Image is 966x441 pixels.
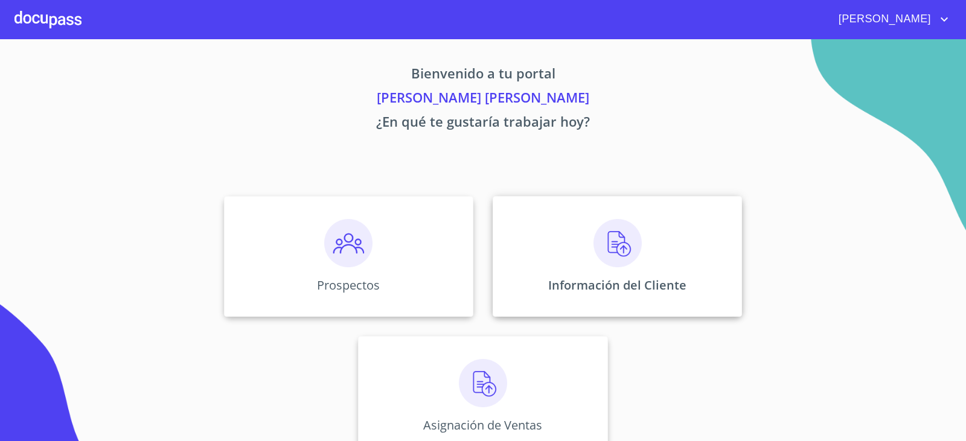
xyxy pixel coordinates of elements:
[593,219,642,267] img: carga.png
[548,277,686,293] p: Información del Cliente
[423,417,542,433] p: Asignación de Ventas
[324,219,373,267] img: prospectos.png
[830,10,937,29] span: [PERSON_NAME]
[317,277,380,293] p: Prospectos
[111,112,855,136] p: ¿En qué te gustaría trabajar hoy?
[830,10,952,29] button: account of current user
[111,87,855,112] p: [PERSON_NAME] [PERSON_NAME]
[111,63,855,87] p: Bienvenido a tu portal
[459,359,507,407] img: carga.png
